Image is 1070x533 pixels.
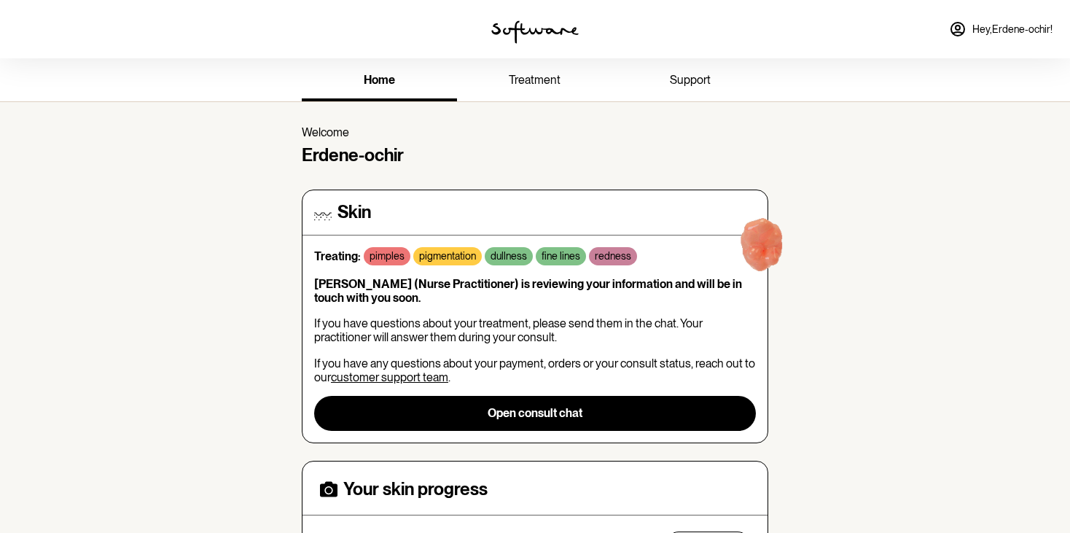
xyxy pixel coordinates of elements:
[716,201,809,295] img: red-blob.ee797e6f29be6228169e.gif
[370,250,405,262] p: pimples
[302,61,457,101] a: home
[302,145,768,166] h4: Erdene-ochir
[542,250,580,262] p: fine lines
[670,73,711,87] span: support
[613,61,768,101] a: support
[302,125,768,139] p: Welcome
[940,12,1061,47] a: Hey,Erdene-ochir!
[364,73,395,87] span: home
[419,250,476,262] p: pigmentation
[314,277,756,305] p: [PERSON_NAME] (Nurse Practitioner) is reviewing your information and will be in touch with you soon.
[595,250,631,262] p: redness
[331,370,448,384] a: customer support team
[337,202,371,223] h4: Skin
[509,73,561,87] span: treatment
[314,249,361,263] strong: Treating:
[972,23,1053,36] span: Hey, Erdene-ochir !
[314,316,756,344] p: If you have questions about your treatment, please send them in the chat. Your practitioner will ...
[314,396,756,431] button: Open consult chat
[491,250,527,262] p: dullness
[491,20,579,44] img: software logo
[457,61,612,101] a: treatment
[314,357,756,384] p: If you have any questions about your payment, orders or your consult status, reach out to our .
[343,479,488,500] h4: Your skin progress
